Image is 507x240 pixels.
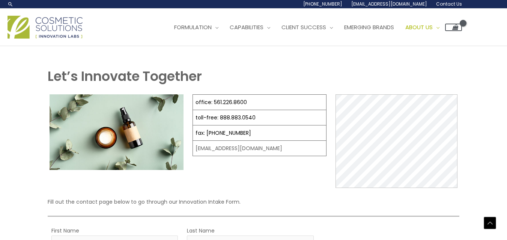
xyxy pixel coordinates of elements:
[351,1,427,7] span: [EMAIL_ADDRESS][DOMAIN_NAME]
[8,16,83,39] img: Cosmetic Solutions Logo
[50,94,184,170] img: Contact page image for private label skincare manufacturer Cosmetic solutions shows a skin care b...
[8,1,14,7] a: Search icon link
[196,114,256,121] a: toll-free: 888.883.0540
[445,24,462,31] a: View Shopping Cart, empty
[48,67,202,85] strong: Let’s Innovate Together
[187,226,215,236] label: Last Name
[400,16,445,39] a: About Us
[224,16,276,39] a: Capabilities
[276,16,339,39] a: Client Success
[174,23,212,31] span: Formulation
[339,16,400,39] a: Emerging Brands
[303,1,342,7] span: [PHONE_NUMBER]
[281,23,326,31] span: Client Success
[196,98,247,106] a: office: 561.226.8600
[51,226,79,236] label: First Name
[196,129,251,137] a: fax: [PHONE_NUMBER]
[344,23,394,31] span: Emerging Brands
[230,23,263,31] span: Capabilities
[436,1,462,7] span: Contact Us
[168,16,224,39] a: Formulation
[405,23,433,31] span: About Us
[193,141,326,156] td: [EMAIL_ADDRESS][DOMAIN_NAME]
[163,16,462,39] nav: Site Navigation
[48,197,460,207] p: Fill out the contact page below to go through our Innovation Intake Form.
